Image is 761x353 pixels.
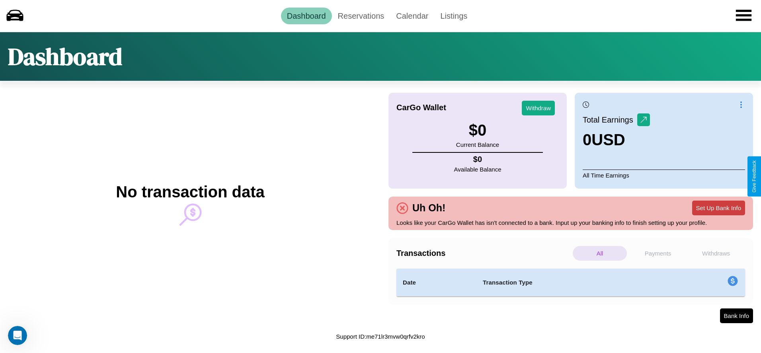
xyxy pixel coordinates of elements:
[573,246,627,261] p: All
[692,201,745,215] button: Set Up Bank Info
[116,183,264,201] h2: No transaction data
[456,139,499,150] p: Current Balance
[396,249,571,258] h4: Transactions
[396,217,745,228] p: Looks like your CarGo Wallet has isn't connected to a bank. Input up your banking info to finish ...
[720,308,753,323] button: Bank Info
[8,40,122,73] h1: Dashboard
[408,202,449,214] h4: Uh Oh!
[403,278,470,287] h4: Date
[390,8,434,24] a: Calendar
[332,8,390,24] a: Reservations
[396,103,446,112] h4: CarGo Wallet
[8,326,27,345] iframe: Intercom live chat
[522,101,555,115] button: Withdraw
[454,164,501,175] p: Available Balance
[583,113,637,127] p: Total Earnings
[434,8,473,24] a: Listings
[281,8,332,24] a: Dashboard
[583,131,650,149] h3: 0 USD
[454,155,501,164] h4: $ 0
[483,278,663,287] h4: Transaction Type
[689,246,743,261] p: Withdraws
[583,170,745,181] p: All Time Earnings
[631,246,685,261] p: Payments
[456,121,499,139] h3: $ 0
[751,160,757,193] div: Give Feedback
[336,331,425,342] p: Support ID: me71lr3mvw0qrfv2kro
[396,269,745,296] table: simple table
